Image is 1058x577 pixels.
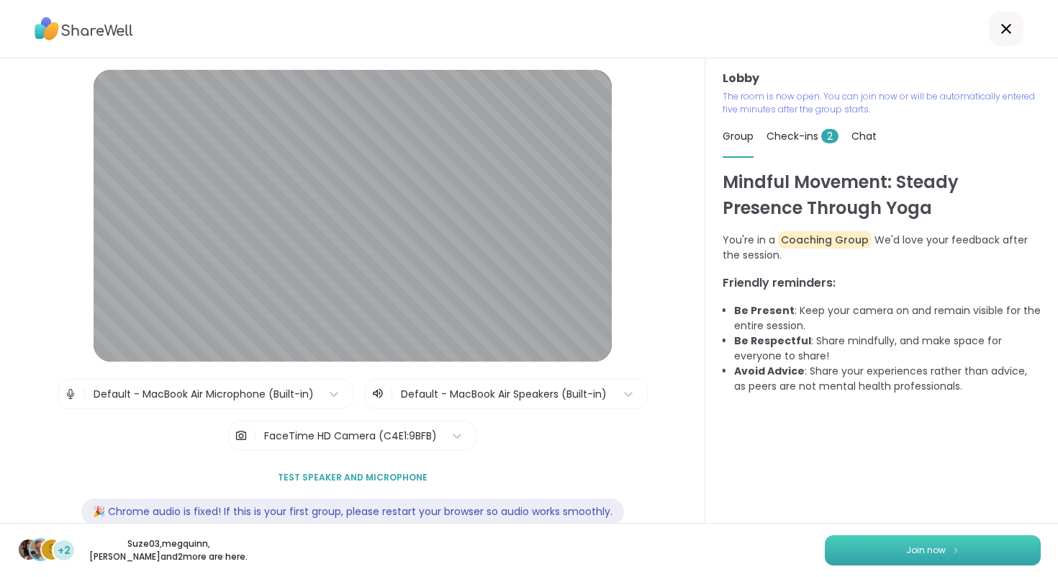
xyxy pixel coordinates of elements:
div: FaceTime HD Camera (C4E1:9BFB) [264,429,437,444]
span: S [48,540,55,559]
img: ShareWell Logo [35,12,133,45]
img: ShareWell Logomark [951,546,960,554]
span: +2 [58,543,71,558]
b: Be Respectful [734,334,811,348]
div: Default - MacBook Air Microphone (Built-in) [94,387,314,402]
img: megquinn [30,540,50,560]
img: Microphone [64,380,77,408]
span: Coaching Group [778,231,872,249]
span: Chat [851,129,877,143]
li: : Share your experiences rather than advice, as peers are not mental health professionals. [734,364,1041,394]
li: : Share mindfully, and make space for everyone to share! [734,334,1041,364]
span: Check-ins [767,129,838,143]
h3: Lobby [723,70,1041,87]
button: Test speaker and microphone [272,462,433,493]
div: 🎉 Chrome audio is fixed! If this is your first group, please restart your browser so audio works ... [81,498,624,525]
p: The room is now open. You can join now or will be automatically entered five minutes after the gr... [723,90,1041,116]
b: Be Present [734,303,795,318]
span: 2 [821,129,838,143]
p: Suze03 , megquinn , [PERSON_NAME] and 2 more are here. [88,537,249,563]
span: Join now [906,544,946,557]
span: | [253,421,257,450]
span: | [390,385,394,403]
button: Join now [825,535,1041,565]
img: Suze03 [19,540,39,560]
span: | [83,380,86,408]
li: : Keep your camera on and remain visible for the entire session. [734,303,1041,334]
img: Camera [235,421,248,450]
h1: Mindful Movement: Steady Presence Through Yoga [723,169,1041,221]
span: Test speaker and microphone [278,471,428,484]
h3: Friendly reminders: [723,274,1041,292]
p: You're in a We'd love your feedback after the session. [723,233,1041,263]
b: Avoid Advice [734,364,805,378]
span: Group [723,129,754,143]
